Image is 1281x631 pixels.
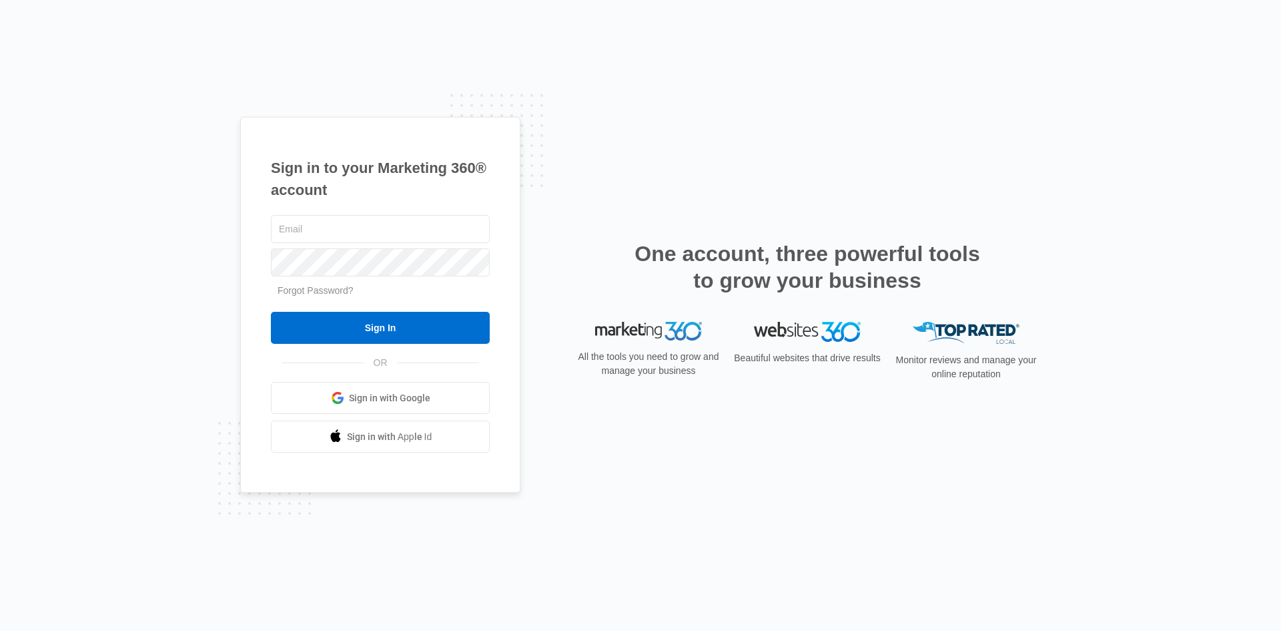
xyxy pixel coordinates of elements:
[271,382,490,414] a: Sign in with Google
[891,353,1041,381] p: Monitor reviews and manage your online reputation
[278,285,354,296] a: Forgot Password?
[271,312,490,344] input: Sign In
[595,322,702,341] img: Marketing 360
[349,391,430,405] span: Sign in with Google
[574,350,723,378] p: All the tools you need to grow and manage your business
[271,421,490,453] a: Sign in with Apple Id
[364,356,397,370] span: OR
[347,430,432,444] span: Sign in with Apple Id
[733,351,882,365] p: Beautiful websites that drive results
[271,157,490,201] h1: Sign in to your Marketing 360® account
[913,322,1019,344] img: Top Rated Local
[754,322,861,341] img: Websites 360
[271,215,490,243] input: Email
[630,240,984,294] h2: One account, three powerful tools to grow your business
